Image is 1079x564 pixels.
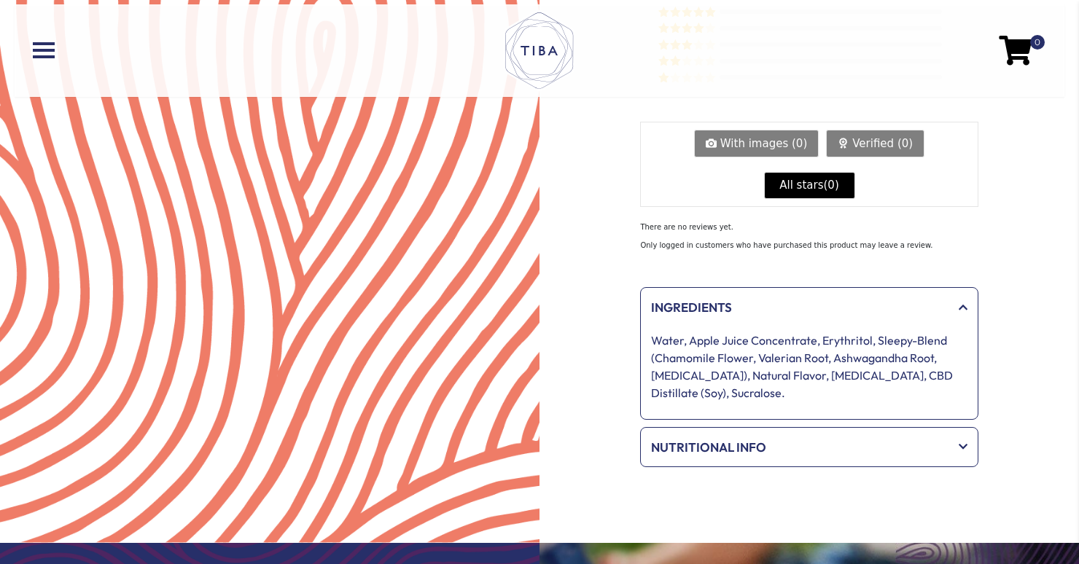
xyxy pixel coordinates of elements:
span: 0 [1030,35,1045,50]
span: 0 [827,179,835,192]
span: Nutritional Info [651,438,947,457]
p: There are no reviews yet. [640,222,978,232]
span: 0 [796,137,803,150]
span: Ingredients [651,298,947,317]
a: Verified (0) [826,130,924,157]
p: Water, Apple Juice Concentrate, Erythritol, Sleepy-Blend (Chamomile Flower, Valerian Root, Ashwag... [651,332,967,402]
p: Only logged in customers who have purchased this product may leave a review. [640,240,978,251]
a: With images (0) [694,130,819,157]
span: 0 [902,137,909,150]
a: 0 [999,46,1032,54]
span: All stars( ) [779,179,839,192]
